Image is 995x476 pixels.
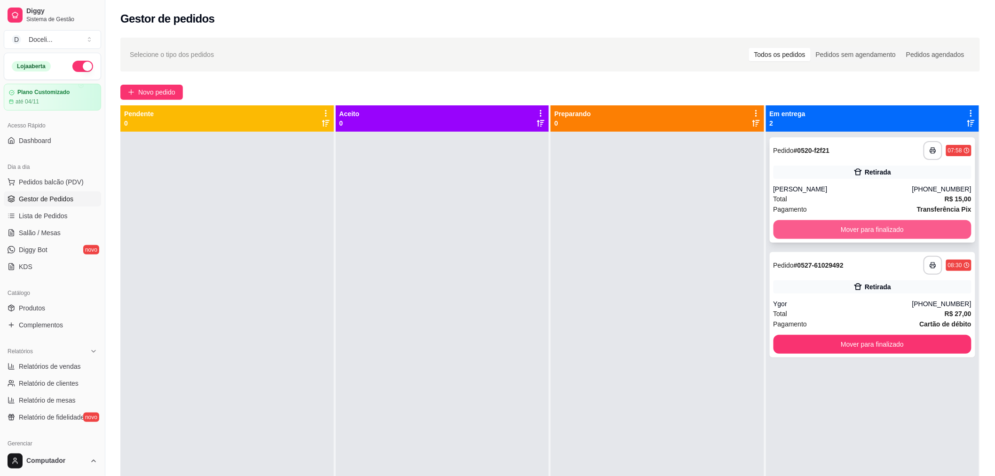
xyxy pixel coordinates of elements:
[19,396,76,405] span: Relatório de mesas
[72,61,93,72] button: Alterar Status
[554,119,591,128] p: 0
[4,84,101,111] a: Plano Customizadoaté 04/11
[124,119,154,128] p: 0
[774,220,972,239] button: Mover para finalizado
[130,49,214,60] span: Selecione o tipo dos pedidos
[774,335,972,354] button: Mover para finalizado
[4,30,101,49] button: Select a team
[19,262,32,271] span: KDS
[917,206,971,213] strong: Transferência Pix
[4,4,101,26] a: DiggySistema de Gestão
[19,245,47,254] span: Diggy Bot
[4,393,101,408] a: Relatório de mesas
[124,109,154,119] p: Pendente
[865,167,891,177] div: Retirada
[4,191,101,206] a: Gestor de Pedidos
[945,195,971,203] strong: R$ 15,00
[920,320,971,328] strong: Cartão de débito
[19,194,73,204] span: Gestor de Pedidos
[554,109,591,119] p: Preparando
[4,208,101,223] a: Lista de Pedidos
[770,119,805,128] p: 2
[340,109,360,119] p: Aceito
[774,319,807,329] span: Pagamento
[19,362,81,371] span: Relatórios de vendas
[749,48,811,61] div: Todos os pedidos
[29,35,53,44] div: Doceli ...
[774,184,912,194] div: [PERSON_NAME]
[4,317,101,333] a: Complementos
[4,175,101,190] button: Pedidos balcão (PDV)
[912,184,971,194] div: [PHONE_NUMBER]
[4,118,101,133] div: Acesso Rápido
[4,242,101,257] a: Diggy Botnovo
[948,262,962,269] div: 08:30
[4,286,101,301] div: Catálogo
[794,147,829,154] strong: # 0520-f2f21
[774,204,807,214] span: Pagamento
[26,7,97,16] span: Diggy
[4,159,101,175] div: Dia a dia
[774,194,788,204] span: Total
[4,301,101,316] a: Produtos
[4,436,101,451] div: Gerenciar
[770,109,805,119] p: Em entrega
[16,98,39,105] article: até 04/11
[8,348,33,355] span: Relatórios
[4,450,101,472] button: Computador
[19,379,79,388] span: Relatório de clientes
[865,282,891,292] div: Retirada
[794,262,844,269] strong: # 0527-61029492
[4,133,101,148] a: Dashboard
[811,48,901,61] div: Pedidos sem agendamento
[340,119,360,128] p: 0
[120,85,183,100] button: Novo pedido
[26,16,97,23] span: Sistema de Gestão
[4,376,101,391] a: Relatório de clientes
[19,320,63,330] span: Complementos
[19,303,45,313] span: Produtos
[4,410,101,425] a: Relatório de fidelidadenovo
[4,225,101,240] a: Salão / Mesas
[17,89,70,96] article: Plano Customizado
[26,457,86,465] span: Computador
[774,262,794,269] span: Pedido
[774,147,794,154] span: Pedido
[12,35,21,44] span: D
[128,89,134,95] span: plus
[948,147,962,154] div: 07:58
[774,299,912,309] div: Ygor
[120,11,215,26] h2: Gestor de pedidos
[12,61,51,71] div: Loja aberta
[4,259,101,274] a: KDS
[19,177,84,187] span: Pedidos balcão (PDV)
[4,359,101,374] a: Relatórios de vendas
[901,48,970,61] div: Pedidos agendados
[19,136,51,145] span: Dashboard
[19,211,68,221] span: Lista de Pedidos
[912,299,971,309] div: [PHONE_NUMBER]
[774,309,788,319] span: Total
[19,228,61,238] span: Salão / Mesas
[945,310,971,317] strong: R$ 27,00
[19,413,84,422] span: Relatório de fidelidade
[138,87,175,97] span: Novo pedido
